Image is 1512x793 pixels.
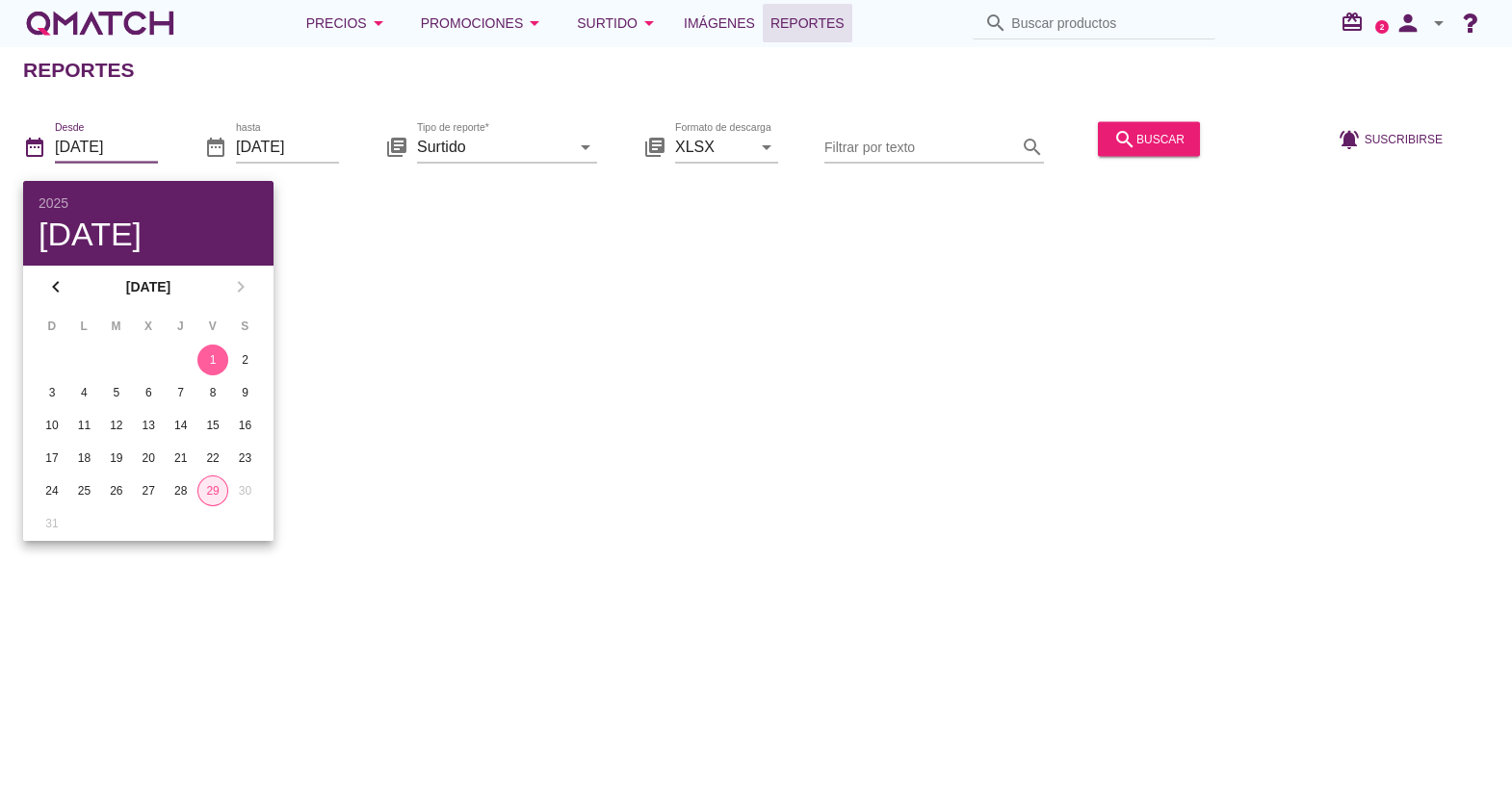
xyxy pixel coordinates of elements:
div: 3 [37,384,67,401]
th: S [230,310,260,343]
a: white-qmatch-logo [23,4,177,42]
div: 20 [133,449,164,467]
div: 2 [230,351,261,369]
a: 2 [1375,20,1389,34]
button: buscar [1098,121,1200,156]
i: arrow_drop_down [1427,12,1450,35]
button: 13 [133,410,164,441]
div: 12 [101,417,132,434]
div: 5 [101,384,132,401]
div: 19 [101,449,132,467]
button: 16 [230,410,261,441]
i: notifications_active [1338,127,1365,150]
i: date_range [204,135,227,158]
th: L [68,310,98,343]
div: 14 [166,417,196,434]
text: 2 [1380,22,1385,31]
button: Promociones [405,4,562,42]
div: Surtido [577,12,661,35]
button: 5 [101,377,132,408]
div: Promociones [421,12,547,35]
button: 14 [166,410,196,441]
button: Precios [291,4,405,42]
button: Surtido [561,4,676,42]
h2: Reportes [23,55,135,86]
button: 12 [101,410,132,441]
button: 24 [37,475,67,506]
button: 15 [197,410,228,441]
div: 10 [37,417,67,434]
div: 25 [68,482,99,499]
input: Buscar productos [1011,8,1204,38]
button: Suscribirse [1322,121,1458,156]
i: arrow_drop_down [523,12,546,35]
i: search [1021,135,1044,158]
a: Imágenes [676,4,763,42]
strong: [DATE] [73,277,223,297]
i: library_books [643,135,666,158]
div: buscar [1113,127,1185,150]
button: 9 [230,377,261,408]
div: 16 [230,417,261,434]
div: 2025 [39,196,258,210]
i: arrow_drop_down [367,12,390,35]
i: arrow_drop_down [755,135,778,158]
div: 22 [197,449,228,467]
button: 17 [37,443,67,473]
div: 23 [230,449,261,467]
div: 21 [166,449,196,467]
button: 21 [166,443,196,473]
i: date_range [23,135,46,158]
div: 27 [133,482,164,499]
div: 1 [197,351,228,369]
button: 8 [197,377,228,408]
div: 9 [230,384,261,401]
button: 22 [197,443,228,473]
button: 1 [197,345,228,375]
a: Reportes [763,4,852,42]
button: 11 [68,410,99,441]
div: 24 [37,482,67,499]
input: Filtrar por texto [824,131,1017,162]
input: Desde [55,131,158,162]
input: hasta [236,131,339,162]
div: 4 [68,384,99,401]
div: [DATE] [39,217,258,250]
input: Tipo de reporte* [417,131,570,162]
button: 18 [68,443,99,473]
button: 19 [101,443,132,473]
div: 26 [101,482,132,499]
div: 29 [198,482,227,499]
span: Reportes [770,12,845,35]
span: Suscribirse [1365,130,1443,147]
i: library_books [385,135,408,158]
div: 7 [166,384,196,401]
button: 28 [166,475,196,506]
i: search [1113,127,1136,150]
button: 25 [68,475,99,506]
div: 28 [166,482,196,499]
div: 11 [68,417,99,434]
button: 4 [68,377,99,408]
i: arrow_drop_down [638,12,661,35]
th: M [101,310,131,343]
i: redeem [1341,11,1371,34]
div: 17 [37,449,67,467]
input: Formato de descarga [675,131,751,162]
button: 26 [101,475,132,506]
div: 13 [133,417,164,434]
i: search [984,12,1007,35]
div: 18 [68,449,99,467]
th: V [197,310,227,343]
button: 29 [197,475,228,506]
th: D [37,310,66,343]
button: 6 [133,377,164,408]
div: 8 [197,384,228,401]
th: J [166,310,196,343]
i: chevron_left [44,275,67,298]
div: 6 [133,384,164,401]
button: 10 [37,410,67,441]
div: 15 [197,417,228,434]
button: 20 [133,443,164,473]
